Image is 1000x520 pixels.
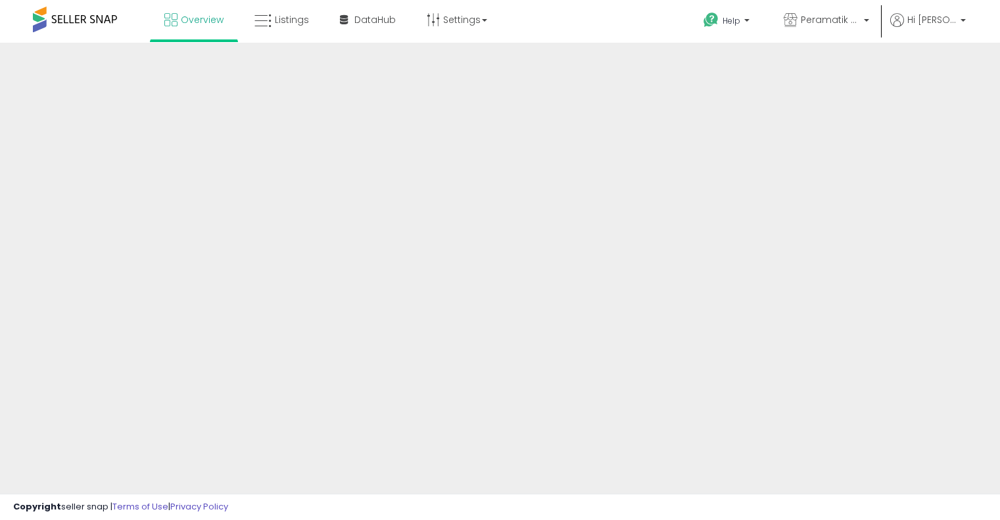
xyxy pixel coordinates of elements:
span: Peramatik Goods Ltd CA [801,13,860,26]
strong: Copyright [13,500,61,513]
span: Overview [181,13,224,26]
span: DataHub [354,13,396,26]
div: seller snap | | [13,501,228,513]
span: Help [723,15,740,26]
span: Listings [275,13,309,26]
a: Help [693,2,763,43]
i: Get Help [703,12,719,28]
a: Hi [PERSON_NAME] [890,13,966,43]
a: Terms of Use [112,500,168,513]
span: Hi [PERSON_NAME] [907,13,957,26]
a: Privacy Policy [170,500,228,513]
